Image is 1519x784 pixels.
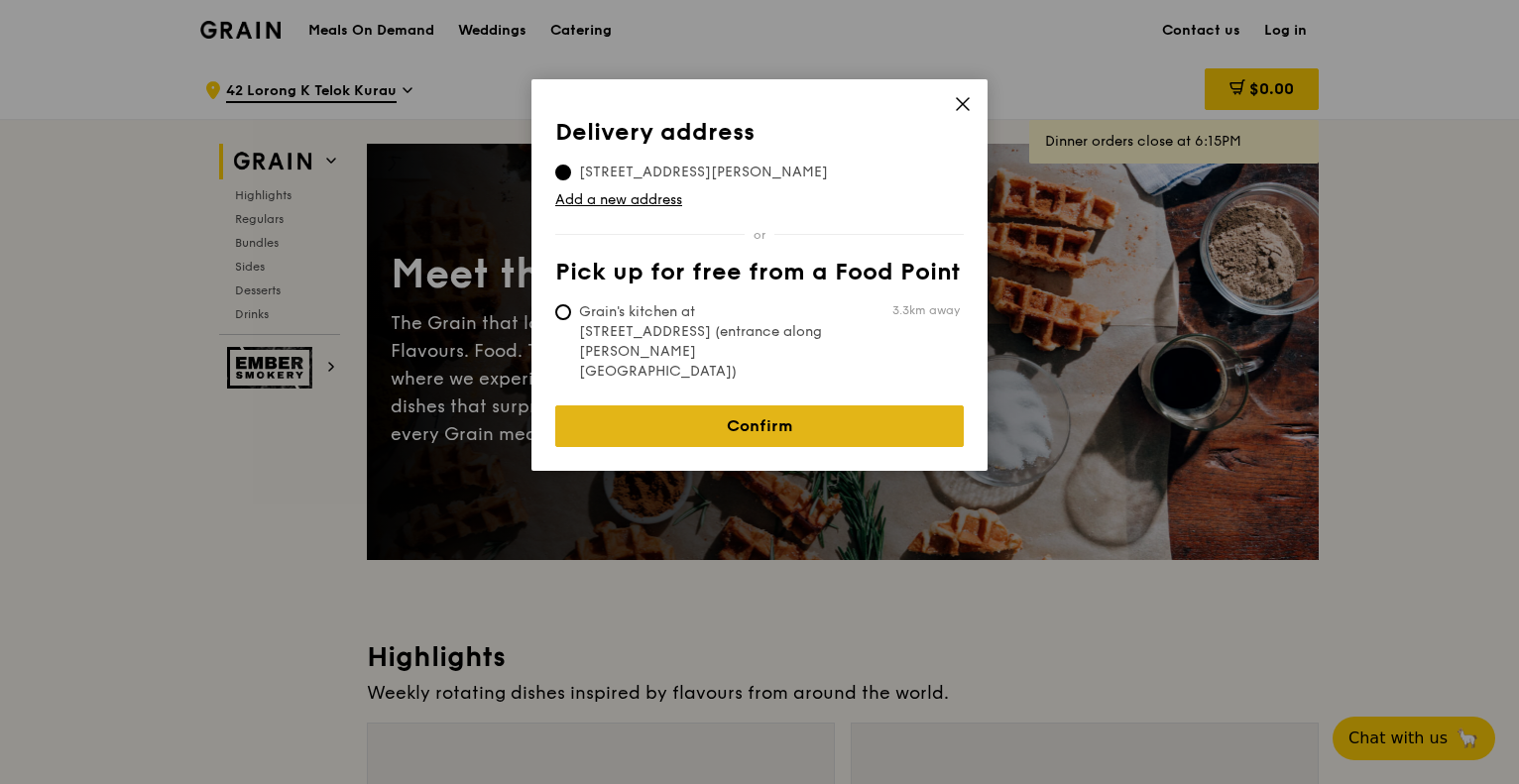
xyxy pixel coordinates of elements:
[555,302,851,382] span: Grain's kitchen at [STREET_ADDRESS] (entrance along [PERSON_NAME][GEOGRAPHIC_DATA])
[892,302,960,318] span: 3.3km away
[555,304,571,320] input: Grain's kitchen at [STREET_ADDRESS] (entrance along [PERSON_NAME][GEOGRAPHIC_DATA])3.3km away
[555,259,964,294] th: Pick up for free from a Food Point
[555,163,852,182] span: [STREET_ADDRESS][PERSON_NAME]
[555,405,964,447] a: Confirm
[555,165,571,180] input: [STREET_ADDRESS][PERSON_NAME]
[555,119,964,155] th: Delivery address
[555,190,964,210] a: Add a new address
